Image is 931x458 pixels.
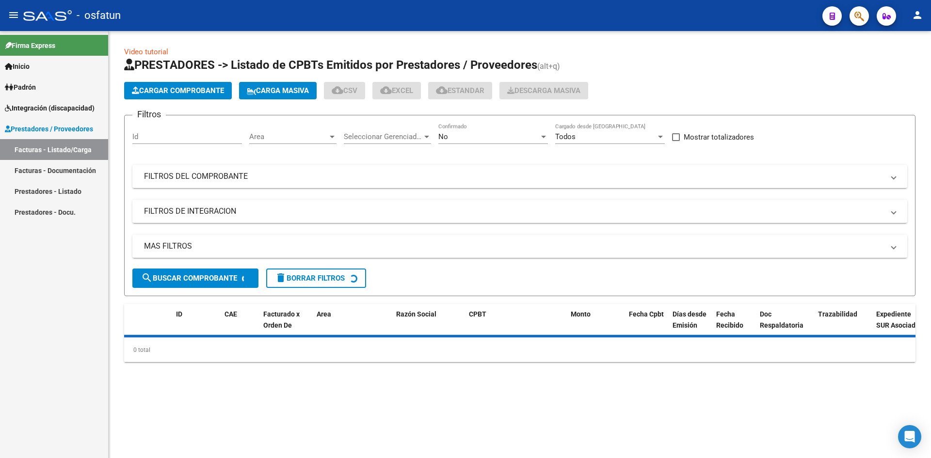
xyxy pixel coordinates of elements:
datatable-header-cell: Facturado x Orden De [259,304,313,347]
datatable-header-cell: CPBT [465,304,567,347]
span: Expediente SUR Asociado [876,310,919,329]
mat-icon: cloud_download [436,84,448,96]
span: Prestadores / Proveedores [5,124,93,134]
span: Estandar [436,86,484,95]
mat-panel-title: FILTROS DE INTEGRACION [144,206,884,217]
button: Estandar [428,82,492,99]
span: Descarga Masiva [507,86,580,95]
div: Open Intercom Messenger [898,425,921,448]
a: Video tutorial [124,47,168,56]
mat-panel-title: MAS FILTROS [144,241,884,252]
span: Carga Masiva [247,86,309,95]
span: Razón Social [396,310,436,318]
span: Integración (discapacidad) [5,103,95,113]
span: No [438,132,448,141]
button: EXCEL [372,82,421,99]
span: Días desde Emisión [673,310,706,329]
datatable-header-cell: Monto [567,304,625,347]
span: - osfatun [77,5,121,26]
app-download-masive: Descarga masiva de comprobantes (adjuntos) [499,82,588,99]
datatable-header-cell: Fecha Cpbt [625,304,669,347]
div: 0 total [124,338,915,362]
datatable-header-cell: Fecha Recibido [712,304,756,347]
datatable-header-cell: Días desde Emisión [669,304,712,347]
mat-expansion-panel-header: FILTROS DEL COMPROBANTE [132,165,907,188]
span: Area [249,132,328,141]
span: Firma Express [5,40,55,51]
span: Trazabilidad [818,310,857,318]
datatable-header-cell: Razón Social [392,304,465,347]
span: CAE [225,310,237,318]
span: Inicio [5,61,30,72]
span: Padrón [5,82,36,93]
span: Buscar Comprobante [141,274,237,283]
mat-icon: delete [275,272,287,284]
span: Area [317,310,331,318]
button: Descarga Masiva [499,82,588,99]
span: Facturado x Orden De [263,310,300,329]
button: Buscar Comprobante [132,268,258,288]
span: CSV [332,86,357,95]
h3: Filtros [132,108,166,121]
span: Seleccionar Gerenciador [344,132,422,141]
mat-icon: cloud_download [380,84,392,96]
span: Mostrar totalizadores [684,131,754,143]
mat-panel-title: FILTROS DEL COMPROBANTE [144,171,884,182]
mat-icon: person [912,9,923,21]
mat-icon: cloud_download [332,84,343,96]
datatable-header-cell: Trazabilidad [814,304,872,347]
mat-icon: search [141,272,153,284]
span: PRESTADORES -> Listado de CPBTs Emitidos por Prestadores / Proveedores [124,58,537,72]
button: Carga Masiva [239,82,317,99]
datatable-header-cell: ID [172,304,221,347]
mat-expansion-panel-header: MAS FILTROS [132,235,907,258]
span: Fecha Recibido [716,310,743,329]
mat-expansion-panel-header: FILTROS DE INTEGRACION [132,200,907,223]
span: Fecha Cpbt [629,310,664,318]
datatable-header-cell: Doc Respaldatoria [756,304,814,347]
datatable-header-cell: Expediente SUR Asociado [872,304,926,347]
button: CSV [324,82,365,99]
button: Borrar Filtros [266,268,366,288]
span: Doc Respaldatoria [760,310,803,329]
span: ID [176,310,182,318]
button: Cargar Comprobante [124,82,232,99]
span: Todos [555,132,576,141]
span: Monto [571,310,591,318]
span: CPBT [469,310,486,318]
span: Borrar Filtros [275,274,345,283]
datatable-header-cell: Area [313,304,378,347]
datatable-header-cell: CAE [221,304,259,347]
span: (alt+q) [537,62,560,71]
span: EXCEL [380,86,413,95]
span: Cargar Comprobante [132,86,224,95]
mat-icon: menu [8,9,19,21]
